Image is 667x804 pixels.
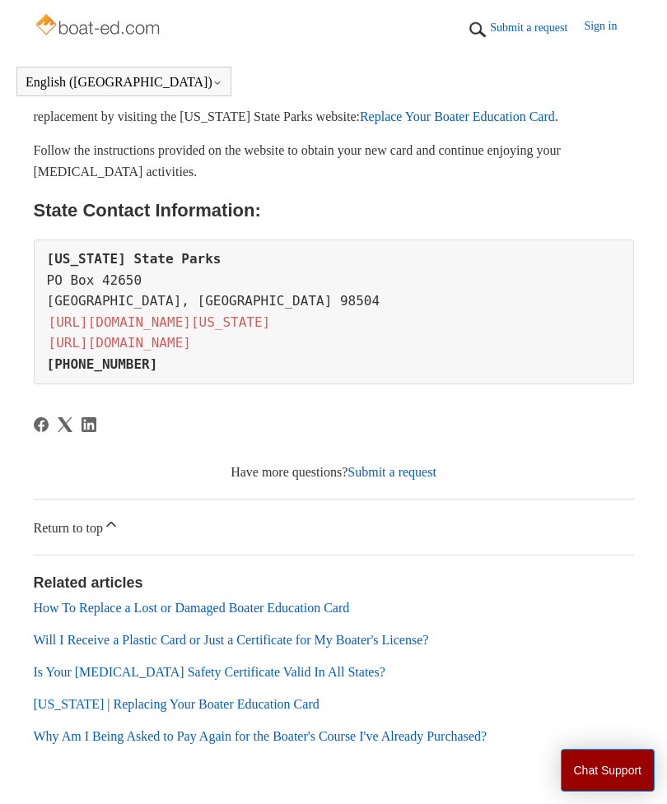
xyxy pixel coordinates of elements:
a: Submit a request [347,465,436,479]
a: Is Your [MEDICAL_DATA] Safety Certificate Valid In All States? [34,665,385,679]
img: Boat-Ed Help Center home page [34,10,165,43]
a: Why Am I Being Asked to Pay Again for the Boater's Course I've Already Purchased? [34,729,487,743]
a: How To Replace a Lost or Damaged Boater Education Card [34,601,350,615]
a: LinkedIn [82,417,96,432]
pre: PO Box 42650 [GEOGRAPHIC_DATA], [GEOGRAPHIC_DATA] 98504 [34,239,634,384]
strong: [PHONE_NUMBER] [47,356,158,372]
a: [URL][DOMAIN_NAME] [47,333,193,352]
strong: [US_STATE] State Parks [47,251,222,267]
button: English ([GEOGRAPHIC_DATA]) [26,75,222,90]
a: Facebook [34,417,49,432]
a: [US_STATE] | Replacing Your Boater Education Card [34,697,320,711]
a: Sign in [584,17,633,42]
p: Follow the instructions provided on the website to obtain your new card and continue enjoying you... [34,140,634,182]
svg: Share this page on Facebook [34,417,49,432]
h2: Related articles [34,572,634,594]
p: If you've lost, destroyed, or damaged your , you can easily get a replacement by visiting the [US... [34,85,634,127]
a: Replace Your Boater Education Card [360,109,555,123]
img: 01HZPCYTXV3JW8MJV9VD7EMK0H [465,17,490,42]
a: Will I Receive a Plastic Card or Just a Certificate for My Boater's License? [34,633,429,647]
a: [URL][DOMAIN_NAME][US_STATE] [47,313,273,332]
a: X Corp [58,417,72,432]
svg: Share this page on LinkedIn [82,417,96,432]
a: Submit a request [490,19,584,36]
a: Return to top [34,500,634,555]
svg: Share this page on X Corp [58,417,72,432]
h2: State Contact Information: [34,196,634,225]
div: Have more questions? [34,462,634,482]
button: Chat Support [561,749,655,792]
